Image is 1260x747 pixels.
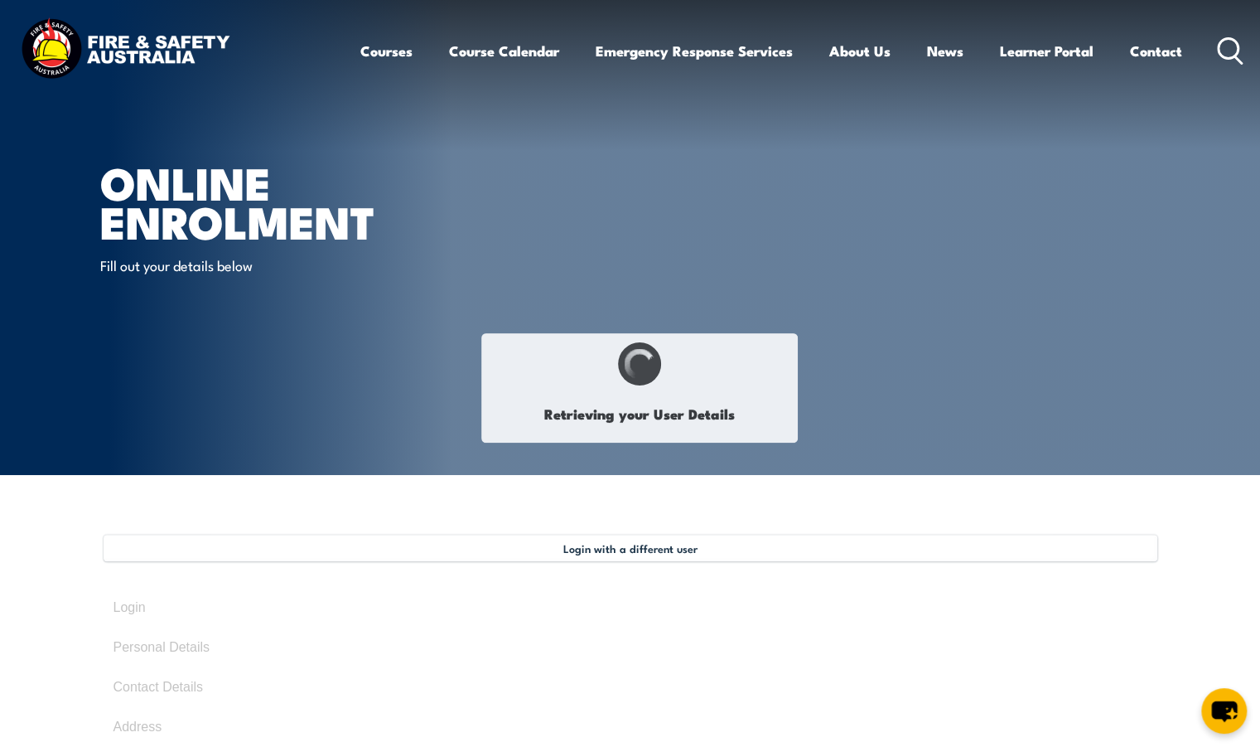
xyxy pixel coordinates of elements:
a: Emergency Response Services [596,29,793,73]
a: Learner Portal [1000,29,1093,73]
a: News [927,29,963,73]
span: Login with a different user [563,541,698,555]
button: chat-button [1201,688,1247,734]
a: Contact [1130,29,1182,73]
p: Fill out your details below [100,255,403,274]
a: Course Calendar [449,29,559,73]
h1: Retrieving your User Details [490,395,789,434]
a: About Us [829,29,891,73]
h1: Online Enrolment [100,162,509,240]
a: Courses [360,29,413,73]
